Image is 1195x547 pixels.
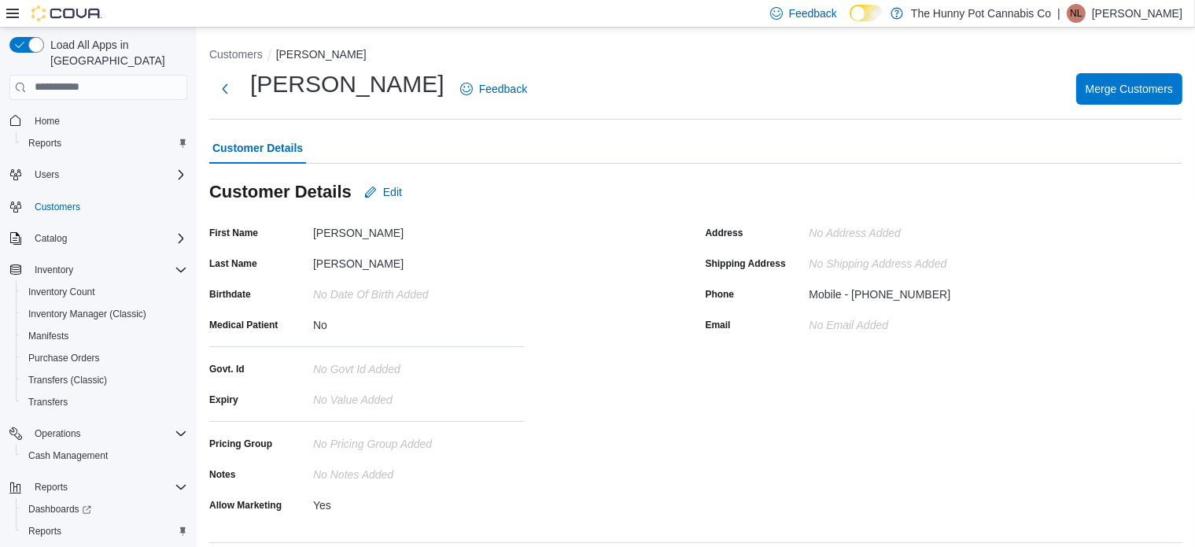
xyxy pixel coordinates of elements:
p: [PERSON_NAME] [1092,4,1182,23]
div: Mobile - [PHONE_NUMBER] [810,282,951,301]
span: Catalog [28,229,187,248]
label: First Name [209,227,258,239]
input: Dark Mode [850,5,883,21]
label: Phone [706,288,735,301]
span: Manifests [22,327,187,346]
button: Customers [209,48,263,61]
span: Inventory Manager (Classic) [28,308,146,320]
div: No Shipping Address added [810,251,1020,270]
button: Reports [28,478,74,497]
label: Expiry [209,394,238,406]
button: Reports [3,476,194,498]
label: Allow Marketing [209,499,282,512]
div: [PERSON_NAME] [313,220,524,239]
button: Customers [3,195,194,218]
span: Catalog [35,232,67,245]
h3: Customer Details [209,183,352,201]
a: Reports [22,134,68,153]
label: Shipping Address [706,257,786,270]
span: Dashboards [28,503,91,516]
span: Operations [35,427,81,440]
a: Inventory Count [22,283,101,301]
span: Purchase Orders [28,352,100,364]
div: No Date Of Birth added [313,282,524,301]
button: Manifests [16,325,194,347]
label: Govt. Id [209,363,245,375]
span: Reports [28,137,61,150]
a: Dashboards [22,500,98,519]
span: Customers [28,197,187,216]
span: Transfers (Classic) [22,371,187,390]
a: Feedback [454,73,533,105]
span: NL [1070,4,1082,23]
button: Merge Customers [1076,73,1182,105]
span: Users [28,165,187,184]
button: Home [3,109,194,132]
button: Operations [28,424,87,443]
label: Notes [209,468,235,481]
button: Edit [358,176,408,208]
button: Operations [3,423,194,445]
h1: [PERSON_NAME] [250,68,444,100]
span: Reports [22,134,187,153]
span: Feedback [789,6,837,21]
label: Medical Patient [209,319,278,331]
span: Transfers [28,396,68,408]
span: Reports [28,478,187,497]
div: No Email added [810,312,889,331]
button: Next [209,73,241,105]
div: No Govt Id added [313,357,524,375]
span: Load All Apps in [GEOGRAPHIC_DATA] [44,37,187,68]
span: Users [35,168,59,181]
a: Customers [28,198,87,216]
span: Manifests [28,330,68,342]
button: Inventory [3,259,194,281]
label: Email [706,319,731,331]
span: Home [35,115,60,128]
div: No Notes added [313,462,524,481]
div: No [313,312,524,331]
button: Catalog [28,229,73,248]
span: Inventory [28,261,187,279]
button: Reports [16,520,194,542]
a: Purchase Orders [22,349,106,368]
button: Users [28,165,65,184]
span: Cash Management [28,449,108,462]
a: Reports [22,522,68,541]
div: Niki Lai [1067,4,1086,23]
button: Reports [16,132,194,154]
a: Inventory Manager (Classic) [22,305,153,323]
button: Inventory Count [16,281,194,303]
span: Transfers (Classic) [28,374,107,386]
span: Customers [35,201,80,213]
span: Dashboards [22,500,187,519]
button: Transfers (Classic) [16,369,194,391]
span: Inventory [35,264,73,276]
button: Inventory Manager (Classic) [16,303,194,325]
a: Transfers (Classic) [22,371,113,390]
p: | [1057,4,1060,23]
div: No Pricing Group Added [313,431,524,450]
label: Birthdate [209,288,251,301]
nav: An example of EuiBreadcrumbs [209,46,1182,65]
a: Manifests [22,327,75,346]
span: Inventory Count [28,286,95,298]
a: Home [28,112,66,131]
span: Home [28,111,187,131]
span: Feedback [479,81,527,97]
button: Users [3,164,194,186]
span: Inventory Manager (Classic) [22,305,187,323]
a: Cash Management [22,446,114,465]
div: Yes [313,493,524,512]
span: Customer Details [212,132,303,164]
button: Inventory [28,261,79,279]
span: Reports [28,525,61,538]
button: [PERSON_NAME] [276,48,367,61]
div: No Address added [810,220,1020,239]
span: Transfers [22,393,187,412]
span: Purchase Orders [22,349,187,368]
p: The Hunny Pot Cannabis Co [911,4,1051,23]
button: Cash Management [16,445,194,467]
span: Merge Customers [1086,81,1173,97]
